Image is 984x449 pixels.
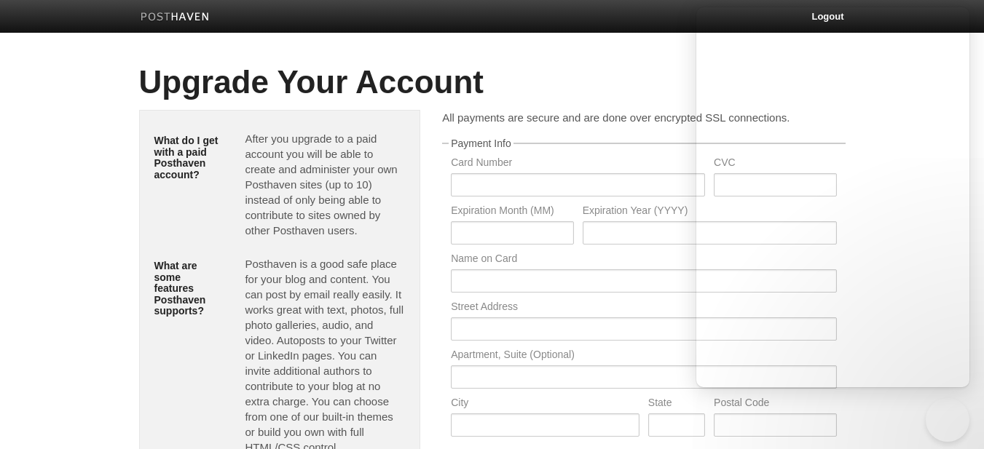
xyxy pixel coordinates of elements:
[141,12,210,23] img: Posthaven-bar
[442,110,845,125] p: All payments are secure and are done over encrypted SSL connections.
[648,397,705,411] label: State
[451,157,705,171] label: Card Number
[451,349,836,363] label: Apartment, Suite (Optional)
[451,397,639,411] label: City
[451,205,573,219] label: Expiration Month (MM)
[449,138,513,148] legend: Payment Info
[714,397,836,411] label: Postal Code
[245,131,405,238] p: After you upgrade to a paid account you will be able to create and administer your own Posthaven ...
[154,261,224,317] h5: What are some features Posthaven supports?
[696,7,969,387] iframe: Help Scout Beacon - Live Chat, Contact Form, and Knowledge Base
[583,205,837,219] label: Expiration Year (YYYY)
[926,398,969,442] iframe: Help Scout Beacon - Close
[451,253,836,267] label: Name on Card
[154,135,224,180] h5: What do I get with a paid Posthaven account?
[451,301,836,315] label: Street Address
[139,65,846,100] h1: Upgrade Your Account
